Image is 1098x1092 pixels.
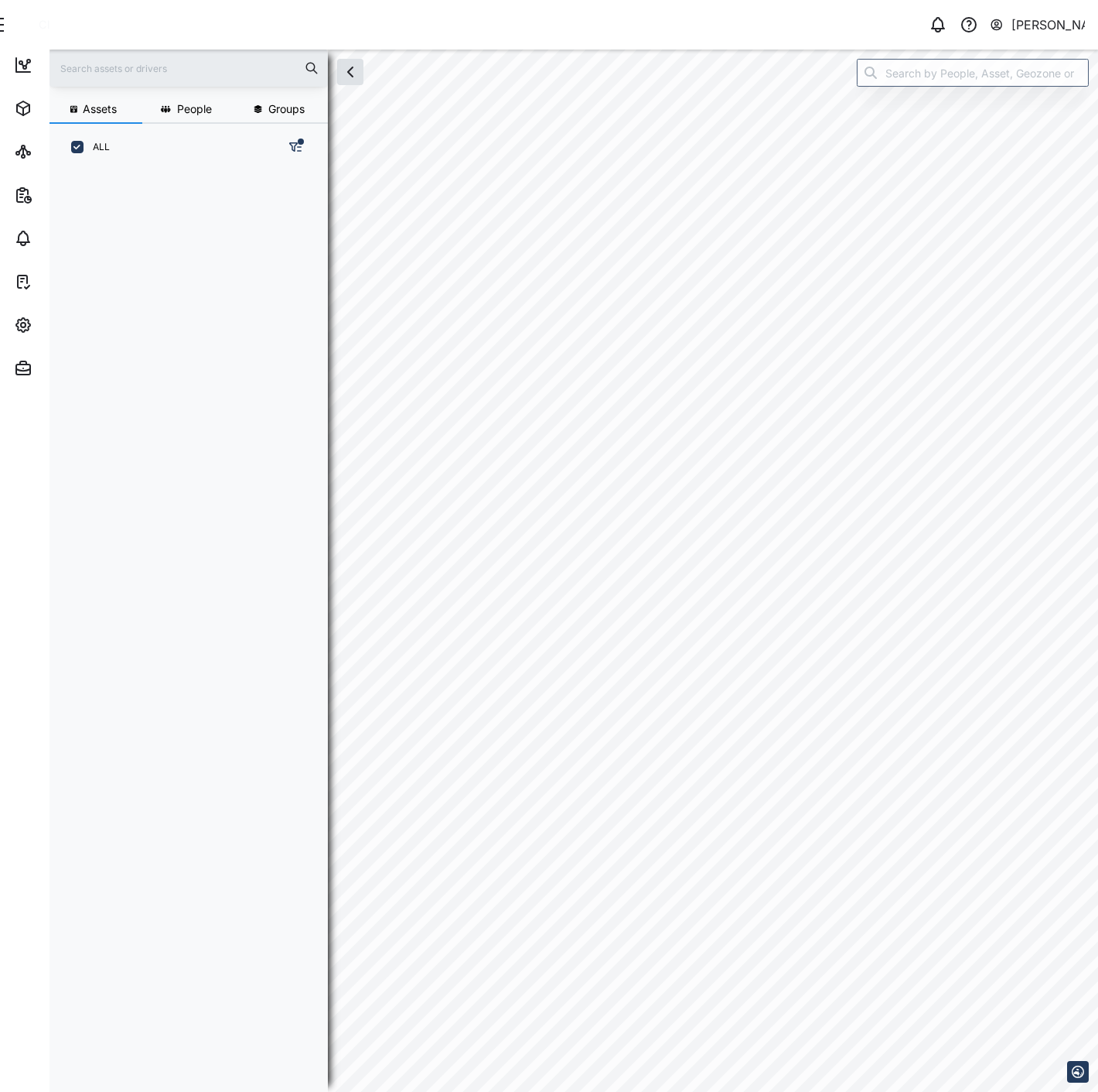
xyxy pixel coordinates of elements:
div: Alarms [40,230,88,247]
div: Close [39,16,69,33]
button: [PERSON_NAME] [989,14,1086,36]
div: Dashboard [40,56,110,74]
input: Search assets or drivers [59,56,319,80]
div: Sites [40,143,77,160]
input: Search by People, Asset, Geozone or Place [857,59,1089,87]
div: [PERSON_NAME] [1011,15,1086,35]
span: People [177,104,212,115]
div: grid [62,166,327,1080]
span: Groups [268,104,305,115]
canvas: Map [49,50,1098,1092]
div: Admin [40,360,86,377]
span: Assets [83,104,117,115]
div: Assets [40,100,88,117]
div: Settings [40,317,95,334]
div: Reports [40,187,93,204]
label: ALL [84,141,110,153]
div: Tasks [40,273,83,290]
